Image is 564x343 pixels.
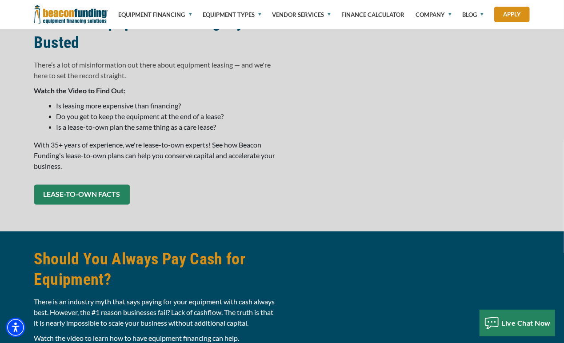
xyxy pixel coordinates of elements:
p: There is an industry myth that says paying for your equipment with cash always best. However, the... [34,297,277,329]
iframe: Equipment Leasing: Is Ownership A Myth Or Reality? [288,12,530,148]
h2: Common Equipment Leasing Myths Busted [34,12,277,53]
li: Is leasing more expensive than financing? [56,100,277,111]
p: With 35+ years of experience, we're lease-to-own experts! See how Beacon Funding's lease-to-own p... [34,140,277,171]
button: Live Chat Now [480,310,556,336]
li: Do you get to keep the equipment at the end of a lease? [56,111,277,122]
a: Apply [494,7,530,22]
div: Accessibility Menu [6,318,25,337]
strong: Watch the Video to Find Out: [34,86,126,95]
li: Is a lease-to-own plan the same thing as a care lease? [56,122,277,132]
h2: Should You Always Pay Cash for Equipment? [34,249,277,290]
a: LEASE-TO-OWN FACTS [34,185,130,205]
p: There’s a lot of misinformation out there about equipment leasing — and we're here to set the rec... [34,60,277,81]
span: Live Chat Now [502,319,551,327]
